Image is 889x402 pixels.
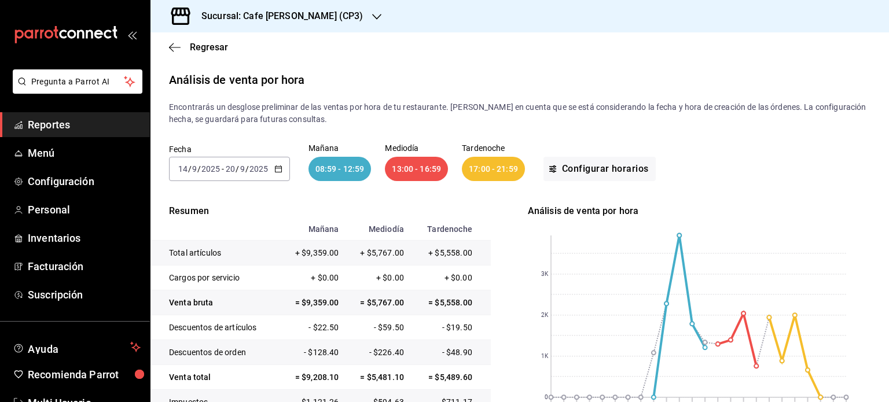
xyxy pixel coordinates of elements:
[127,30,137,39] button: open_drawer_menu
[308,157,372,181] div: 08:59 - 12:59
[410,290,491,315] td: = $5,558.00
[410,265,491,290] td: + $0.00
[385,144,448,152] p: Mediodía
[528,204,868,218] div: Análisis de venta por hora
[28,259,141,274] span: Facturación
[280,241,345,265] td: + $9,359.00
[150,340,280,365] td: Descuentos de orden
[28,367,141,382] span: Recomienda Parrot
[28,287,141,303] span: Suscripción
[543,157,656,181] button: Configurar horarios
[410,218,491,241] th: Tardenoche
[280,265,345,290] td: + $0.00
[410,315,491,340] td: - $19.50
[541,312,549,319] text: 2K
[150,315,280,340] td: Descuentos de artículos
[150,241,280,265] td: Total artículos
[192,164,197,174] input: --
[28,145,141,161] span: Menú
[28,117,141,132] span: Reportes
[28,340,126,354] span: Ayuda
[345,290,410,315] td: = $5,767.00
[249,164,269,174] input: ----
[541,353,549,360] text: 1K
[28,202,141,217] span: Personal
[462,144,525,152] p: Tardenoche
[541,271,549,278] text: 3K
[169,71,304,88] div: Análisis de venta por hora
[150,265,280,290] td: Cargos por servicio
[31,76,124,88] span: Pregunta a Parrot AI
[308,144,372,152] p: Mañana
[169,42,228,53] button: Regresar
[188,164,192,174] span: /
[169,145,290,153] label: Fecha
[410,241,491,265] td: + $5,558.00
[150,204,491,218] p: Resumen
[410,340,491,365] td: - $48.90
[201,164,221,174] input: ----
[236,164,239,174] span: /
[280,218,345,241] th: Mañana
[190,42,228,53] span: Regresar
[28,230,141,246] span: Inventarios
[169,101,870,126] p: Encontrarás un desglose preliminar de las ventas por hora de tu restaurante. [PERSON_NAME] en cue...
[280,365,345,390] td: = $9,208.10
[345,241,410,265] td: + $5,767.00
[178,164,188,174] input: --
[8,84,142,96] a: Pregunta a Parrot AI
[197,164,201,174] span: /
[345,365,410,390] td: = $5,481.10
[245,164,249,174] span: /
[280,290,345,315] td: = $9,359.00
[345,340,410,365] td: - $226.40
[345,315,410,340] td: - $59.50
[222,164,224,174] span: -
[545,394,548,401] text: 0
[462,157,525,181] div: 17:00 - 21:59
[345,218,410,241] th: Mediodía
[150,365,280,390] td: Venta total
[280,340,345,365] td: - $128.40
[150,290,280,315] td: Venta bruta
[385,157,448,181] div: 13:00 - 16:59
[410,365,491,390] td: = $5,489.60
[192,9,363,23] h3: Sucursal: Cafe [PERSON_NAME] (CP3)
[225,164,236,174] input: --
[345,265,410,290] td: + $0.00
[280,315,345,340] td: - $22.50
[240,164,245,174] input: --
[13,69,142,94] button: Pregunta a Parrot AI
[28,174,141,189] span: Configuración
